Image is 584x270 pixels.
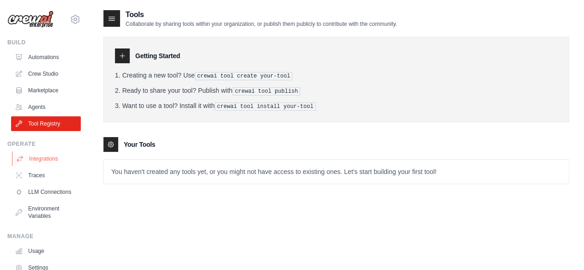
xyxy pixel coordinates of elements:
[7,11,54,28] img: Logo
[104,160,569,184] p: You haven't created any tools yet, or you might not have access to existing ones. Let's start bui...
[215,102,316,111] pre: crewai tool install your-tool
[12,151,82,166] a: Integrations
[124,140,155,149] h3: Your Tools
[126,9,397,20] h2: Tools
[115,71,558,80] li: Creating a new tool? Use
[126,20,397,28] p: Collaborate by sharing tools within your organization, or publish them publicly to contribute wit...
[115,86,558,96] li: Ready to share your tool? Publish with
[11,83,81,98] a: Marketplace
[115,101,558,111] li: Want to use a tool? Install it with
[7,233,81,240] div: Manage
[11,116,81,131] a: Tool Registry
[11,244,81,258] a: Usage
[11,50,81,65] a: Automations
[7,140,81,148] div: Operate
[11,100,81,114] a: Agents
[11,168,81,183] a: Traces
[233,87,301,96] pre: crewai tool publish
[135,51,180,60] h3: Getting Started
[11,185,81,199] a: LLM Connections
[195,72,293,80] pre: crewai tool create your-tool
[11,201,81,223] a: Environment Variables
[11,66,81,81] a: Crew Studio
[7,39,81,46] div: Build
